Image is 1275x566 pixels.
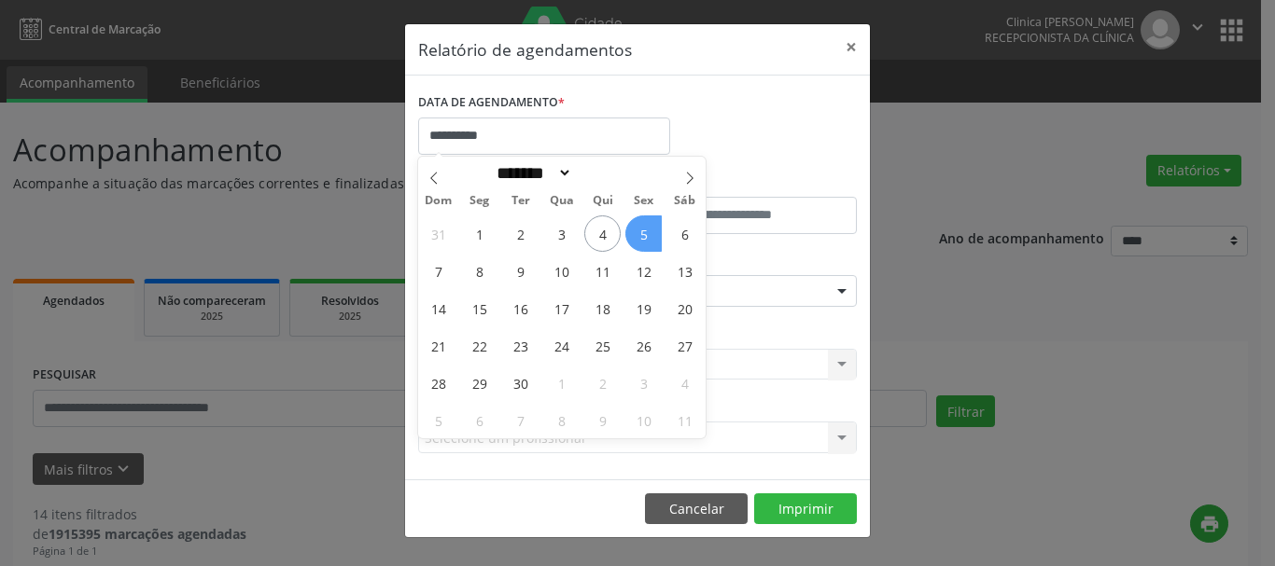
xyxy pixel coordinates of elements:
[754,493,857,525] button: Imprimir
[420,327,456,364] span: Setembro 21, 2025
[461,253,497,289] span: Setembro 8, 2025
[543,327,580,364] span: Setembro 24, 2025
[461,327,497,364] span: Setembro 22, 2025
[625,253,662,289] span: Setembro 12, 2025
[666,402,703,438] span: Outubro 11, 2025
[418,89,565,117] label: DATA DE AGENDAMENTO
[625,290,662,326] span: Setembro 19, 2025
[666,365,703,401] span: Outubro 4, 2025
[461,215,497,252] span: Setembro 1, 2025
[490,163,572,183] select: Month
[420,365,456,401] span: Setembro 28, 2025
[584,327,621,364] span: Setembro 25, 2025
[666,253,703,289] span: Setembro 13, 2025
[543,215,580,252] span: Setembro 3, 2025
[502,290,539,326] span: Setembro 16, 2025
[584,365,621,401] span: Outubro 2, 2025
[584,290,621,326] span: Setembro 18, 2025
[541,195,582,207] span: Qua
[584,402,621,438] span: Outubro 9, 2025
[543,290,580,326] span: Setembro 17, 2025
[502,327,539,364] span: Setembro 23, 2025
[459,195,500,207] span: Seg
[582,195,623,207] span: Qui
[420,253,456,289] span: Setembro 7, 2025
[543,365,580,401] span: Outubro 1, 2025
[625,365,662,401] span: Outubro 3, 2025
[461,402,497,438] span: Outubro 6, 2025
[642,168,857,197] label: ATÉ
[623,195,665,207] span: Sex
[502,365,539,401] span: Setembro 30, 2025
[833,24,870,70] button: Close
[543,253,580,289] span: Setembro 10, 2025
[625,327,662,364] span: Setembro 26, 2025
[420,290,456,326] span: Setembro 14, 2025
[665,195,706,207] span: Sáb
[420,402,456,438] span: Outubro 5, 2025
[666,327,703,364] span: Setembro 27, 2025
[461,290,497,326] span: Setembro 15, 2025
[461,365,497,401] span: Setembro 29, 2025
[645,493,748,525] button: Cancelar
[418,37,632,62] h5: Relatório de agendamentos
[625,402,662,438] span: Outubro 10, 2025
[625,215,662,252] span: Setembro 5, 2025
[502,253,539,289] span: Setembro 9, 2025
[584,215,621,252] span: Setembro 4, 2025
[666,290,703,326] span: Setembro 20, 2025
[572,163,634,183] input: Year
[418,195,459,207] span: Dom
[543,402,580,438] span: Outubro 8, 2025
[500,195,541,207] span: Ter
[502,402,539,438] span: Outubro 7, 2025
[502,215,539,252] span: Setembro 2, 2025
[584,253,621,289] span: Setembro 11, 2025
[420,215,456,252] span: Agosto 31, 2025
[666,215,703,252] span: Setembro 6, 2025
